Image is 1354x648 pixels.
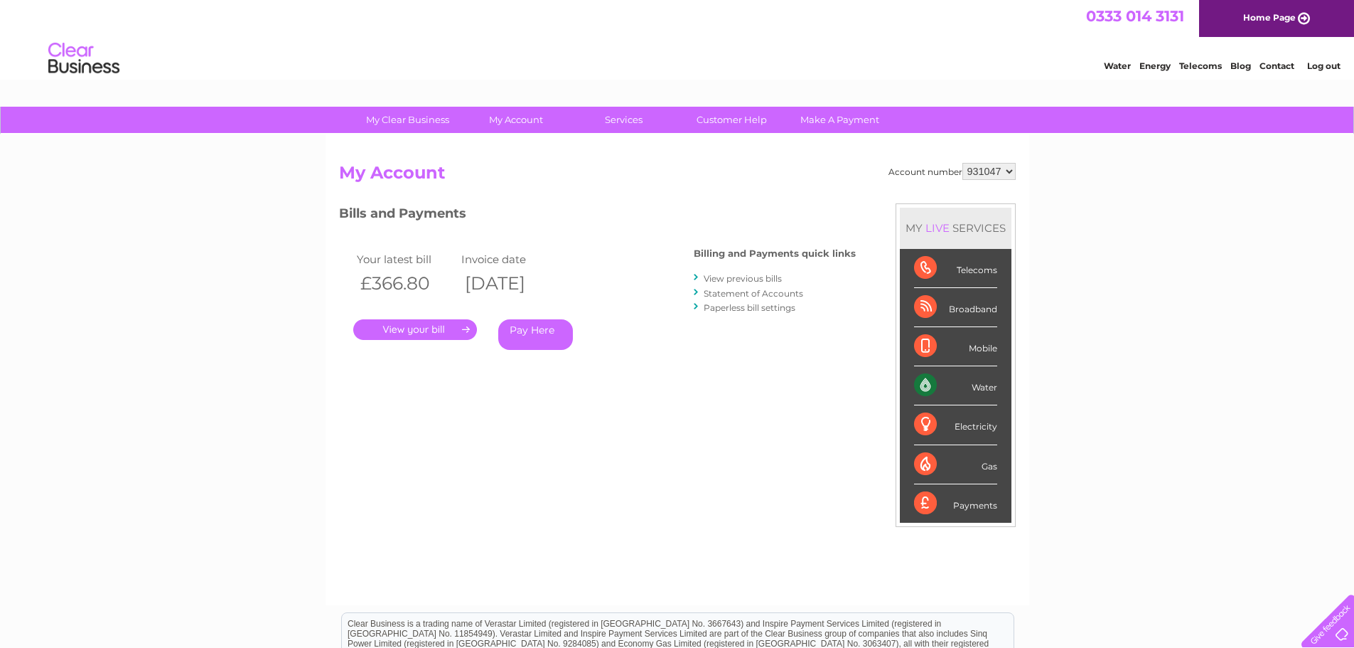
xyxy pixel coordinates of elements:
[1307,60,1340,71] a: Log out
[498,319,573,350] a: Pay Here
[1139,60,1171,71] a: Energy
[914,445,997,484] div: Gas
[704,273,782,284] a: View previous bills
[914,484,997,523] div: Payments
[349,107,466,133] a: My Clear Business
[1086,7,1184,25] a: 0333 014 3131
[914,366,997,405] div: Water
[339,163,1016,190] h2: My Account
[342,8,1014,69] div: Clear Business is a trading name of Verastar Limited (registered in [GEOGRAPHIC_DATA] No. 3667643...
[353,250,458,269] td: Your latest bill
[914,327,997,366] div: Mobile
[1179,60,1222,71] a: Telecoms
[48,37,120,80] img: logo.png
[914,249,997,288] div: Telecoms
[900,208,1011,248] div: MY SERVICES
[694,248,856,259] h4: Billing and Payments quick links
[673,107,790,133] a: Customer Help
[353,319,477,340] a: .
[1259,60,1294,71] a: Contact
[457,107,574,133] a: My Account
[704,288,803,299] a: Statement of Accounts
[1104,60,1131,71] a: Water
[888,163,1016,180] div: Account number
[1230,60,1251,71] a: Blog
[923,221,952,235] div: LIVE
[458,250,563,269] td: Invoice date
[704,302,795,313] a: Paperless bill settings
[565,107,682,133] a: Services
[914,288,997,327] div: Broadband
[914,405,997,445] div: Electricity
[353,269,458,298] th: £366.80
[781,107,898,133] a: Make A Payment
[458,269,563,298] th: [DATE]
[339,203,856,228] h3: Bills and Payments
